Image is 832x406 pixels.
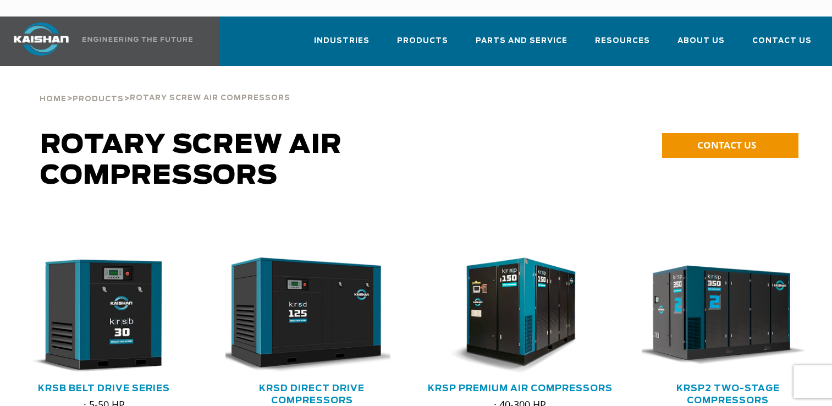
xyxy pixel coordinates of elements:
span: Products [73,96,124,103]
a: CONTACT US [662,133,798,158]
img: krsb30 [9,257,183,374]
a: KRSB Belt Drive Series [38,384,170,393]
a: Industries [314,26,370,64]
img: Engineering the future [82,37,192,42]
span: About Us [677,35,725,47]
div: krsp350 [642,257,814,374]
a: KRSP Premium Air Compressors [428,384,613,393]
a: KRSP2 Two-Stage Compressors [676,384,780,405]
a: Products [397,26,448,64]
span: Products [397,35,448,47]
div: > > [40,66,290,108]
img: krsp150 [426,257,599,374]
a: About Us [677,26,725,64]
span: Rotary Screw Air Compressors [40,132,342,189]
a: Contact Us [752,26,812,64]
div: krsp150 [434,257,607,374]
a: Resources [595,26,650,64]
a: Parts and Service [476,26,567,64]
div: krsd125 [225,257,398,374]
img: krsp350 [633,257,807,374]
span: Home [40,96,67,103]
span: Contact Us [752,35,812,47]
span: CONTACT US [697,139,756,151]
span: Rotary Screw Air Compressors [130,95,290,102]
a: Products [73,94,124,103]
span: Parts and Service [476,35,567,47]
a: KRSD Direct Drive Compressors [259,384,365,405]
div: krsb30 [18,257,190,374]
span: Resources [595,35,650,47]
img: krsd125 [217,257,390,374]
span: Industries [314,35,370,47]
a: Home [40,94,67,103]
